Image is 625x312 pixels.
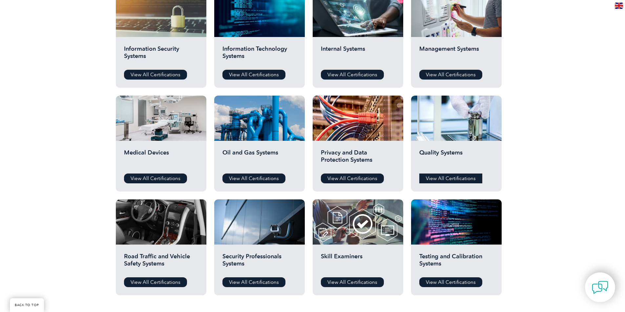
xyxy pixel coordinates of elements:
h2: Management Systems [419,45,493,65]
a: View All Certifications [419,174,482,183]
a: View All Certifications [222,70,285,80]
a: View All Certifications [124,70,187,80]
h2: Testing and Calibration Systems [419,253,493,272]
a: View All Certifications [419,277,482,287]
h2: Security Professionals Systems [222,253,297,272]
a: View All Certifications [419,70,482,80]
h2: Privacy and Data Protection Systems [321,149,395,169]
a: View All Certifications [222,277,285,287]
img: en [615,3,623,9]
a: View All Certifications [321,174,384,183]
a: View All Certifications [321,277,384,287]
h2: Information Technology Systems [222,45,297,65]
a: View All Certifications [222,174,285,183]
a: View All Certifications [124,277,187,287]
a: View All Certifications [124,174,187,183]
a: View All Certifications [321,70,384,80]
h2: Internal Systems [321,45,395,65]
h2: Quality Systems [419,149,493,169]
h2: Information Security Systems [124,45,198,65]
h2: Skill Examiners [321,253,395,272]
img: contact-chat.png [592,279,608,296]
h2: Medical Devices [124,149,198,169]
h2: Road Traffic and Vehicle Safety Systems [124,253,198,272]
h2: Oil and Gas Systems [222,149,297,169]
a: BACK TO TOP [10,298,44,312]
